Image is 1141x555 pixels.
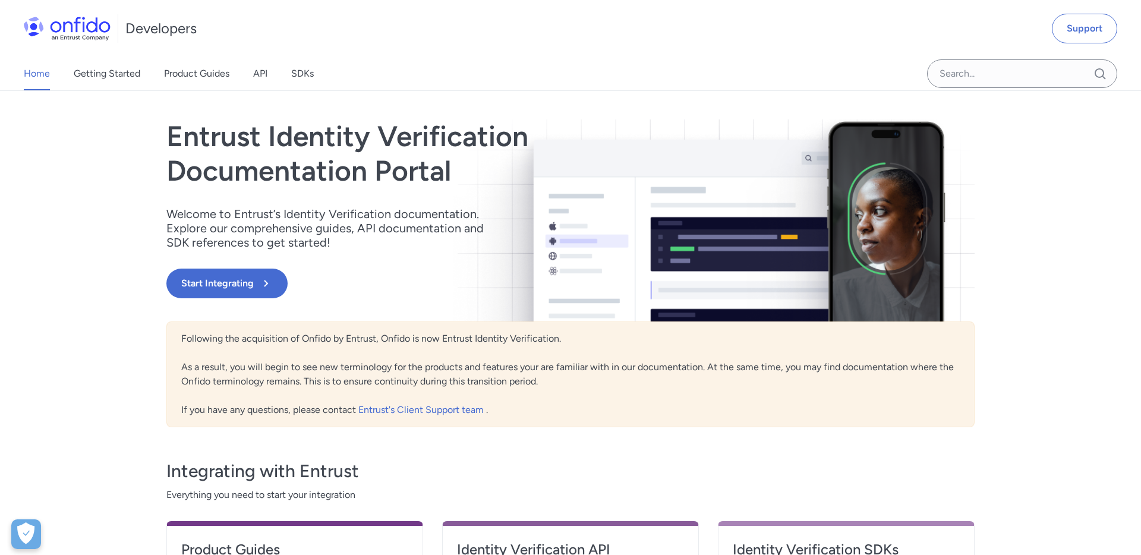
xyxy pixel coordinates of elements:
a: Home [24,57,50,90]
div: Following the acquisition of Onfido by Entrust, Onfido is now Entrust Identity Verification. As a... [166,321,975,427]
a: API [253,57,267,90]
div: Cookie Preferences [11,519,41,549]
h1: Entrust Identity Verification Documentation Portal [166,119,732,188]
h3: Integrating with Entrust [166,459,975,483]
button: Open Preferences [11,519,41,549]
h1: Developers [125,19,197,38]
a: SDKs [291,57,314,90]
span: Everything you need to start your integration [166,488,975,502]
a: Start Integrating [166,269,732,298]
a: Entrust's Client Support team [358,404,486,415]
input: Onfido search input field [927,59,1117,88]
a: Product Guides [164,57,229,90]
a: Support [1052,14,1117,43]
button: Start Integrating [166,269,288,298]
img: Onfido Logo [24,17,111,40]
a: Getting Started [74,57,140,90]
p: Welcome to Entrust’s Identity Verification documentation. Explore our comprehensive guides, API d... [166,207,499,250]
